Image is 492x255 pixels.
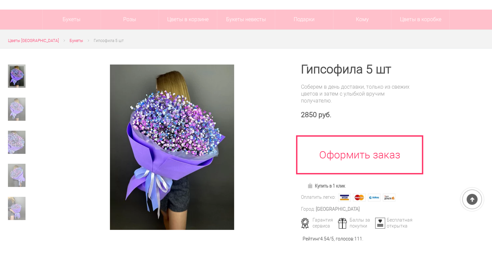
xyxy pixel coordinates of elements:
[299,217,337,229] div: Гарантия сервиса
[296,135,423,174] a: Оформить заказ
[338,193,351,201] img: Visa
[110,64,234,230] img: Гипсофила 5 шт
[368,193,380,201] img: Webmoney
[59,64,285,230] a: Увеличить
[70,38,83,43] span: Букеты
[301,83,415,104] div: Соберем в день доставки, только из свежих цветов и затем с улыбкой вручим получателю.
[316,206,360,213] div: [GEOGRAPHIC_DATA]
[101,10,159,29] a: Розы
[217,10,275,29] a: Букеты невесты
[70,37,83,44] a: Букеты
[333,10,391,29] span: Кому
[8,37,59,44] a: Цветы [GEOGRAPHIC_DATA]
[336,217,374,229] div: Баллы за покупки
[353,193,366,201] img: MasterCard
[304,181,348,191] a: Купить в 1 клик
[159,10,217,29] a: Цветы в корзине
[373,217,411,229] div: Бесплатная открытка
[307,183,315,188] img: Купить в 1 клик
[354,236,362,241] span: 111
[94,38,124,43] span: Гипсофила 5 шт
[320,236,329,241] span: 4.54
[301,64,415,75] h1: Гипсофила 5 шт
[43,10,101,29] a: Букеты
[8,38,59,43] span: Цветы [GEOGRAPHIC_DATA]
[303,235,363,242] div: Рейтинг /5, голосов: .
[301,194,336,201] div: Оплатить легко:
[391,10,449,29] a: Цветы в коробке
[301,111,415,119] div: 2850 руб.
[383,193,395,201] img: Яндекс Деньги
[275,10,333,29] a: Подарки
[301,206,315,213] div: Город:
